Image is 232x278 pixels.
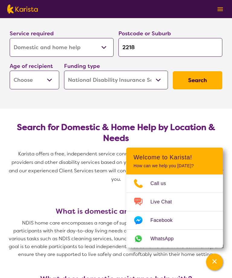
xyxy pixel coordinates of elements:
span: Facebook [150,216,180,225]
a: Web link opens in a new tab. [126,230,223,248]
img: menu [217,7,223,11]
label: Funding type [64,62,100,70]
span: Karista offers a free, independent service connecting you with Domestic Assistance providers and ... [9,151,225,182]
button: Search [173,71,222,89]
h3: What is domestic and home help? [7,207,225,216]
p: How can we help you [DATE]? [134,163,216,168]
label: Service required [10,30,54,37]
h2: Welcome to Karista! [134,154,216,161]
button: Channel Menu [206,254,223,270]
h2: Search for Domestic & Home Help by Location & Needs [14,122,217,144]
span: WhatsApp [150,234,181,243]
img: Karista logo [7,5,38,14]
ul: Choose channel [126,174,223,248]
span: Call us [150,179,173,188]
p: NDIS home care encompasses a range of supports and services designed to help participants with th... [7,219,225,258]
label: Age of recipient [10,62,53,70]
label: Postcode or Suburb [118,30,171,37]
span: Live Chat [150,197,179,206]
div: Channel Menu [126,148,223,248]
input: Type [118,38,222,57]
